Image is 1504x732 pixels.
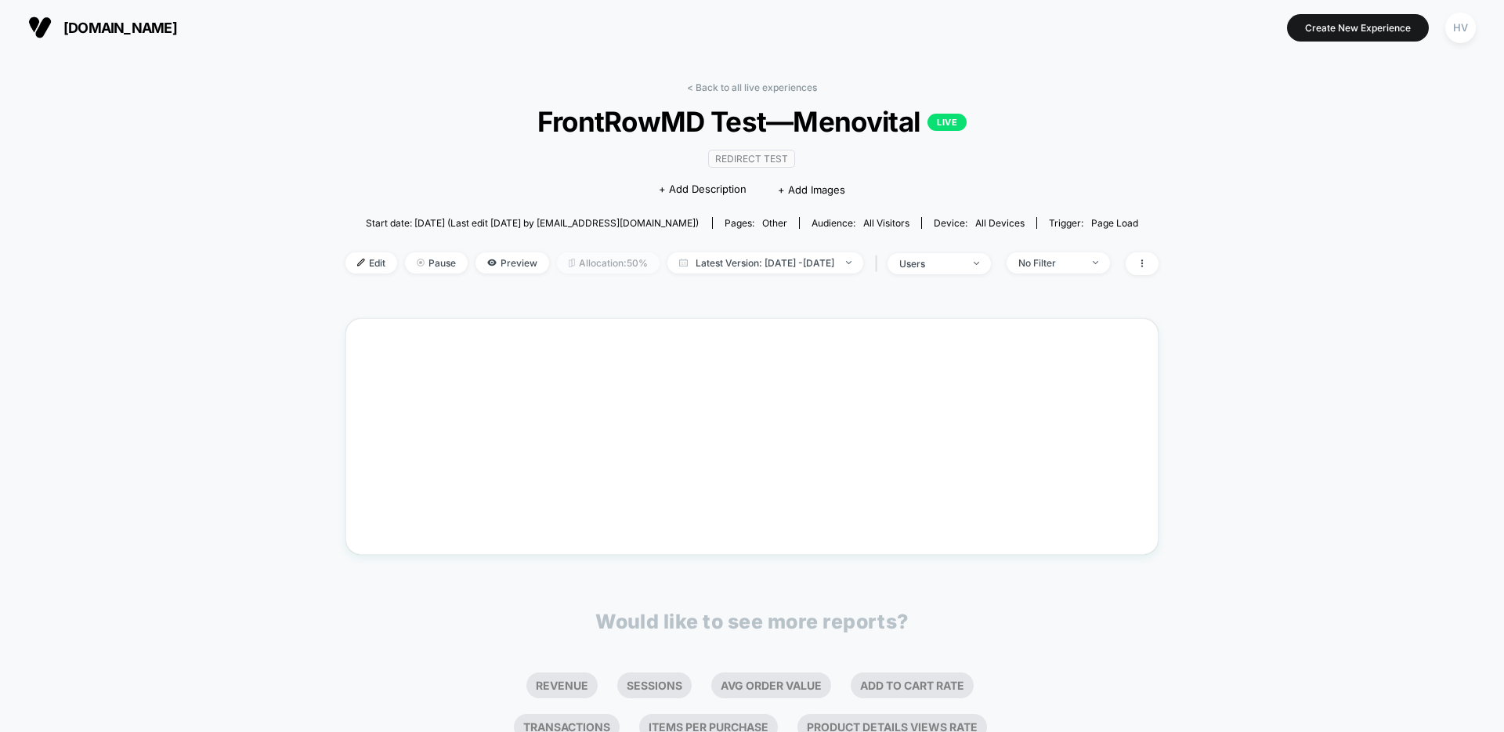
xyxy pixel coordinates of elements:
div: No Filter [1018,257,1081,269]
img: end [974,262,979,265]
span: Start date: [DATE] (Last edit [DATE] by [EMAIL_ADDRESS][DOMAIN_NAME]) [366,217,699,229]
span: Page Load [1091,217,1138,229]
div: Audience: [812,217,909,229]
div: users [899,258,962,270]
img: end [1093,261,1098,264]
span: Latest Version: [DATE] - [DATE] [667,252,863,274]
p: LIVE [927,114,967,131]
img: edit [357,259,365,266]
div: Pages: [725,217,787,229]
span: + Add Description [659,182,747,197]
li: Sessions [617,672,692,698]
span: | [871,252,888,275]
img: end [846,261,851,264]
button: HV [1441,12,1480,44]
span: Redirect Test [708,150,795,168]
p: Would like to see more reports? [595,610,909,633]
div: Trigger: [1049,217,1138,229]
span: [DOMAIN_NAME] [63,20,177,36]
span: + Add Images [778,183,845,196]
span: all devices [975,217,1025,229]
span: other [762,217,787,229]
span: FrontRowMD Test—Menovital [386,105,1118,138]
button: [DOMAIN_NAME] [23,15,182,40]
img: calendar [679,259,688,266]
span: Allocation: 50% [557,252,660,274]
div: HV [1445,13,1476,43]
li: Add To Cart Rate [851,672,974,698]
img: end [417,259,425,266]
span: All Visitors [863,217,909,229]
span: Edit [345,252,397,274]
img: rebalance [569,259,575,267]
li: Revenue [526,672,598,698]
li: Avg Order Value [711,672,831,698]
span: Preview [475,252,549,274]
a: < Back to all live experiences [687,82,817,93]
img: Visually logo [28,16,52,39]
button: Create New Experience [1287,14,1429,42]
span: Device: [921,217,1036,229]
span: Pause [405,252,468,274]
